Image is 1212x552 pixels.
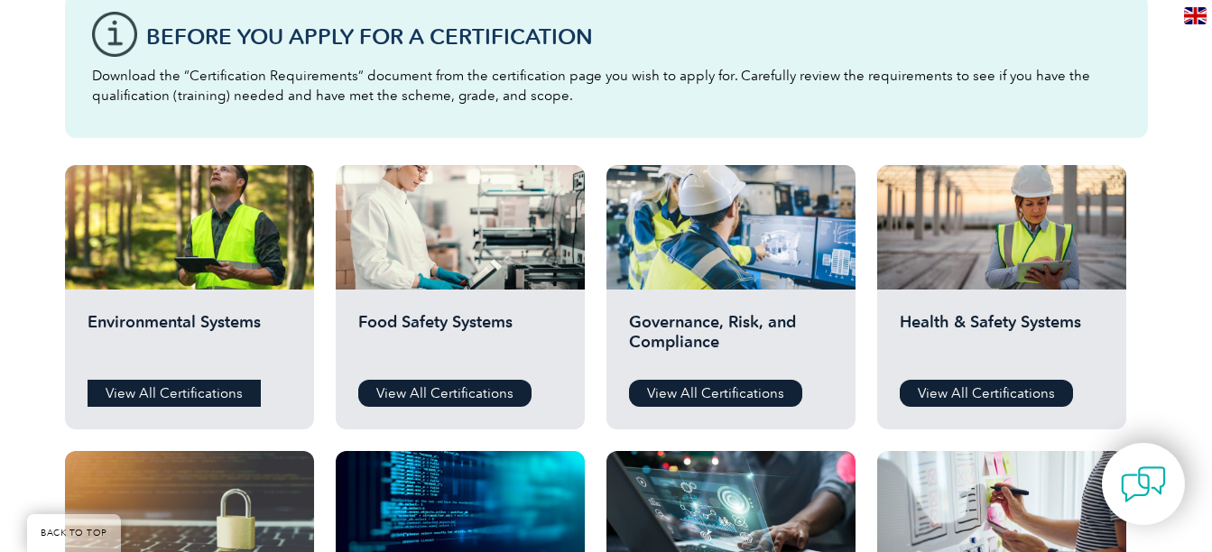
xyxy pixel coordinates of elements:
p: Download the “Certification Requirements” document from the certification page you wish to apply ... [92,66,1121,106]
h2: Environmental Systems [88,312,291,366]
a: View All Certifications [358,380,532,407]
a: View All Certifications [900,380,1073,407]
a: View All Certifications [629,380,802,407]
img: contact-chat.png [1121,462,1166,507]
h3: Before You Apply For a Certification [146,25,1121,48]
h2: Food Safety Systems [358,312,562,366]
a: BACK TO TOP [27,514,121,552]
img: en [1184,7,1207,24]
h2: Governance, Risk, and Compliance [629,312,833,366]
a: View All Certifications [88,380,261,407]
h2: Health & Safety Systems [900,312,1104,366]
